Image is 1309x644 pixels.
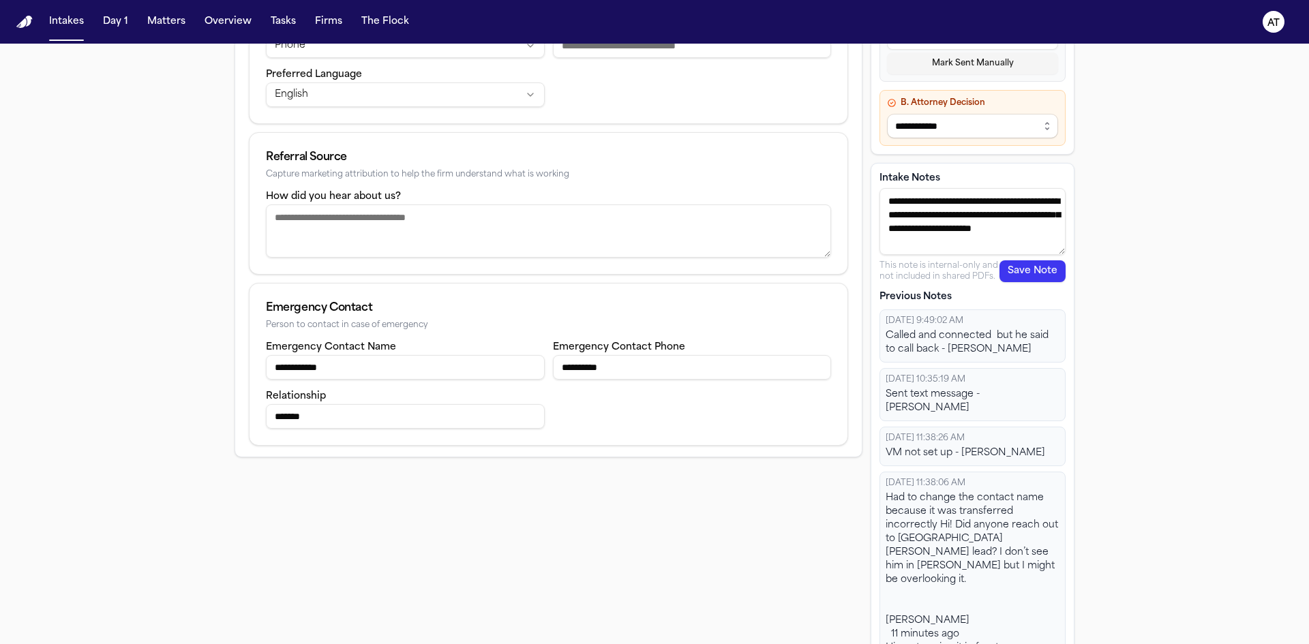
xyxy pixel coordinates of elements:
button: Save Note [999,260,1066,282]
label: Emergency Contact Phone [553,342,685,352]
div: [DATE] 11:38:06 AM [886,478,1059,489]
div: Emergency Contact [266,300,831,316]
div: Person to contact in case of emergency [266,320,831,331]
p: Previous Notes [879,290,1066,304]
input: Emergency contact relationship [266,404,545,429]
textarea: Intake notes [879,188,1066,255]
button: Overview [199,10,257,34]
button: Tasks [265,10,301,34]
div: VM not set up - [PERSON_NAME] [886,446,1059,460]
button: Matters [142,10,191,34]
button: The Flock [356,10,415,34]
label: Preferred Language [266,70,362,80]
div: Called and connected but he said to call back - [PERSON_NAME] [886,329,1059,356]
label: Intake Notes [879,172,1066,185]
div: Capture marketing attribution to help the firm understand what is working [266,170,831,180]
button: Firms [310,10,348,34]
button: Day 1 [97,10,134,34]
button: Mark Sent Manually [887,52,1058,74]
div: [DATE] 10:35:19 AM [886,374,1059,385]
input: Emergency contact name [266,355,545,380]
h4: B. Attorney Decision [887,97,1058,108]
button: Intakes [44,10,89,34]
div: Sent text message - [PERSON_NAME] [886,388,1059,415]
div: [DATE] 11:38:26 AM [886,433,1059,444]
p: This note is internal-only and not included in shared PDFs. [879,260,999,282]
input: Best time to reach [553,33,832,58]
div: Referral Source [266,149,831,166]
label: Relationship [266,391,326,401]
img: Finch Logo [16,16,33,29]
div: [DATE] 9:49:02 AM [886,316,1059,326]
label: How did you hear about us? [266,191,401,202]
a: Home [16,16,33,29]
input: Emergency contact phone [553,355,832,380]
label: Emergency Contact Name [266,342,396,352]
